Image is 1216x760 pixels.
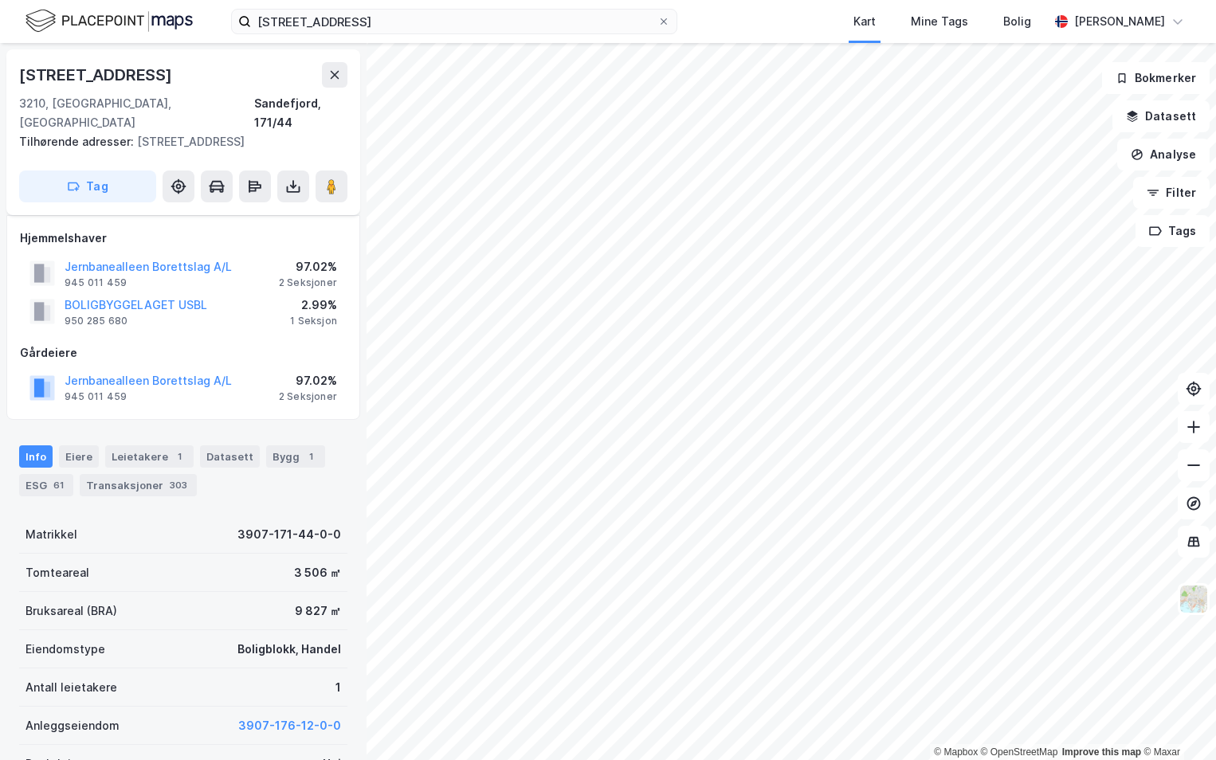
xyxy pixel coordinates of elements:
div: Anleggseiendom [25,716,120,735]
div: Eiendomstype [25,640,105,659]
div: Bruksareal (BRA) [25,601,117,621]
div: 2 Seksjoner [279,276,337,289]
div: Sandefjord, 171/44 [254,94,347,132]
div: Leietakere [105,445,194,468]
img: logo.f888ab2527a4732fd821a326f86c7f29.svg [25,7,193,35]
button: Bokmerker [1102,62,1210,94]
div: [PERSON_NAME] [1074,12,1165,31]
div: 945 011 459 [65,390,127,403]
div: 303 [167,477,190,493]
div: Bygg [266,445,325,468]
div: 1 [171,449,187,464]
div: Tomteareal [25,563,89,582]
div: [STREET_ADDRESS] [19,132,335,151]
div: 9 827 ㎡ [295,601,341,621]
div: Transaksjoner [80,474,197,496]
div: Bolig [1003,12,1031,31]
div: Gårdeiere [20,343,347,362]
div: 97.02% [279,257,337,276]
img: Z [1179,584,1209,614]
input: Søk på adresse, matrikkel, gårdeiere, leietakere eller personer [251,10,657,33]
div: Mine Tags [911,12,968,31]
div: 1 Seksjon [290,315,337,327]
div: Info [19,445,53,468]
a: Improve this map [1062,746,1141,758]
div: Antall leietakere [25,678,117,697]
div: Matrikkel [25,525,77,544]
div: Boligblokk, Handel [237,640,341,659]
div: Datasett [200,445,260,468]
div: Kontrollprogram for chat [1136,684,1216,760]
button: Filter [1133,177,1210,209]
button: Tags [1136,215,1210,247]
div: 3907-171-44-0-0 [237,525,341,544]
div: 97.02% [279,371,337,390]
div: Kart [853,12,876,31]
button: Analyse [1117,139,1210,170]
div: 2.99% [290,296,337,315]
div: 61 [50,477,67,493]
div: 1 [335,678,341,697]
div: 3210, [GEOGRAPHIC_DATA], [GEOGRAPHIC_DATA] [19,94,254,132]
div: 1 [303,449,319,464]
div: Hjemmelshaver [20,229,347,248]
div: 3 506 ㎡ [294,563,341,582]
button: 3907-176-12-0-0 [238,716,341,735]
button: Tag [19,170,156,202]
iframe: Chat Widget [1136,684,1216,760]
div: Eiere [59,445,99,468]
div: ESG [19,474,73,496]
div: 2 Seksjoner [279,390,337,403]
button: Datasett [1112,100,1210,132]
div: 945 011 459 [65,276,127,289]
div: [STREET_ADDRESS] [19,62,175,88]
div: 950 285 680 [65,315,127,327]
a: Mapbox [934,746,978,758]
span: Tilhørende adresser: [19,135,137,148]
a: OpenStreetMap [981,746,1058,758]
